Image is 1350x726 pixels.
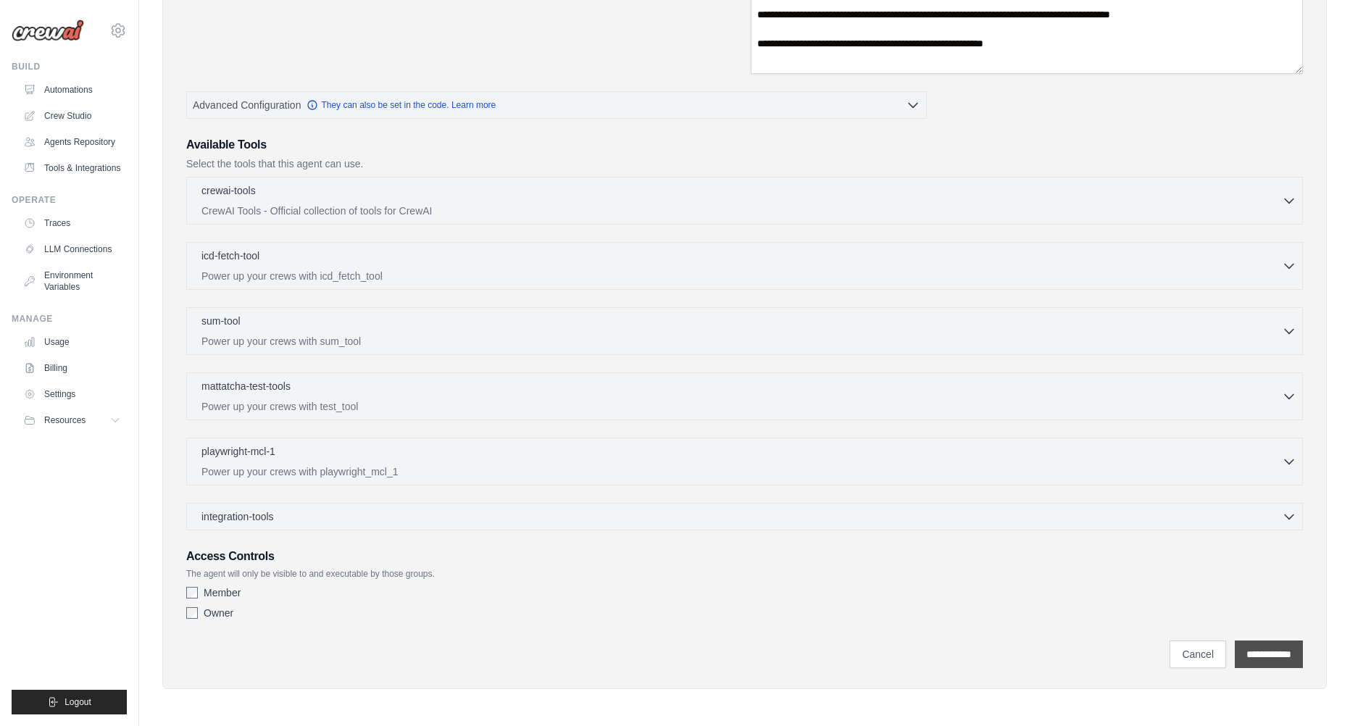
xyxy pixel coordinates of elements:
[17,238,127,261] a: LLM Connections
[201,379,291,393] p: mattatcha-test-tools
[17,409,127,432] button: Resources
[44,414,86,426] span: Resources
[17,330,127,354] a: Usage
[193,183,1296,218] button: crewai-tools CrewAI Tools - Official collection of tools for CrewAI
[201,399,1282,414] p: Power up your crews with test_tool
[17,383,127,406] a: Settings
[201,334,1282,349] p: Power up your crews with sum_tool
[186,136,1303,154] h3: Available Tools
[12,690,127,714] button: Logout
[193,379,1296,414] button: mattatcha-test-tools Power up your crews with test_tool
[17,130,127,154] a: Agents Repository
[193,509,1296,524] button: integration-tools
[193,249,1296,283] button: icd-fetch-tool Power up your crews with icd_fetch_tool
[201,509,274,524] span: integration-tools
[64,696,91,708] span: Logout
[12,194,127,206] div: Operate
[17,78,127,101] a: Automations
[12,313,127,325] div: Manage
[201,204,1282,218] p: CrewAI Tools - Official collection of tools for CrewAI
[17,264,127,299] a: Environment Variables
[201,444,275,459] p: playwright-mcl-1
[204,606,233,620] label: Owner
[12,61,127,72] div: Build
[204,585,241,600] label: Member
[201,269,1282,283] p: Power up your crews with icd_fetch_tool
[201,249,259,263] p: icd-fetch-tool
[193,98,301,112] span: Advanced Configuration
[201,464,1282,479] p: Power up your crews with playwright_mcl_1
[17,356,127,380] a: Billing
[17,104,127,128] a: Crew Studio
[12,20,84,41] img: Logo
[307,99,496,111] a: They can also be set in the code. Learn more
[186,157,1303,171] p: Select the tools that this agent can use.
[17,212,127,235] a: Traces
[193,444,1296,479] button: playwright-mcl-1 Power up your crews with playwright_mcl_1
[193,314,1296,349] button: sum-tool Power up your crews with sum_tool
[186,548,1303,565] h3: Access Controls
[1170,641,1226,668] a: Cancel
[201,314,241,328] p: sum-tool
[186,568,1303,580] p: The agent will only be visible to and executable by those groups.
[201,183,256,198] p: crewai-tools
[17,157,127,180] a: Tools & Integrations
[187,92,926,118] button: Advanced Configuration They can also be set in the code. Learn more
